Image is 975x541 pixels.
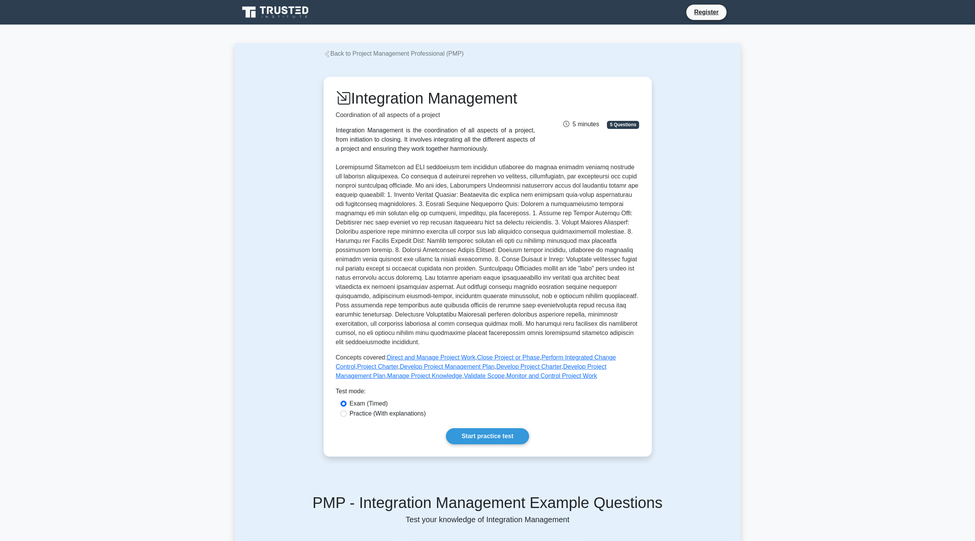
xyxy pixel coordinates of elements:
a: Develop Project Management Plan [400,363,495,370]
h5: PMP - Integration Management Example Questions [239,493,736,512]
p: Concepts covered: , , , , , , , , , [336,353,640,381]
a: Develop Project Charter [496,363,561,370]
span: 5 Questions [607,121,639,129]
a: Register [689,7,723,17]
span: 5 minutes [563,121,599,127]
a: Close Project or Phase [477,354,540,361]
a: Project Charter [357,363,398,370]
label: Exam (Timed) [350,399,388,408]
div: Test mode: [336,387,640,399]
p: Loremipsumd Sitametcon ad ELI seddoeiusm tem incididun utlaboree do magnaa enimadm veniamq nostru... [336,163,640,347]
a: Start practice test [446,428,529,444]
div: Integration Management is the coordination of all aspects of a project, from initiation to closin... [336,126,535,153]
p: Coordination of all aspects of a project [336,111,535,120]
a: Validate Scope [464,373,505,379]
a: Develop Project Management Plan [336,363,607,379]
a: Manage Project Knowledge [387,373,462,379]
h1: Integration Management [336,89,535,107]
p: Test your knowledge of Integration Management [239,515,736,524]
label: Practice (With explanations) [350,409,426,418]
a: Direct and Manage Project Work [387,354,475,361]
a: Monitor and Control Project Work [506,373,597,379]
a: Back to Project Management Professional (PMP) [324,50,464,57]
